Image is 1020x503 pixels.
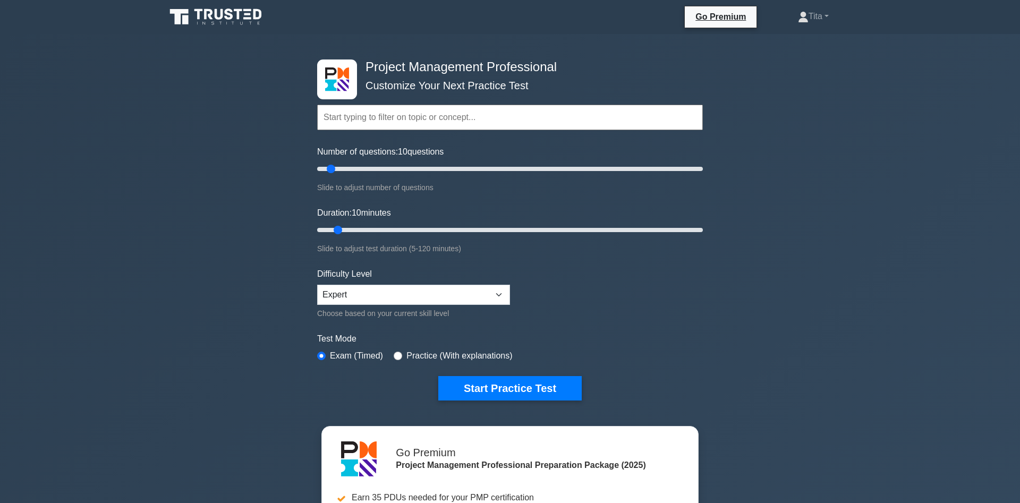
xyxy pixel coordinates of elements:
input: Start typing to filter on topic or concept... [317,105,703,130]
label: Number of questions: questions [317,146,444,158]
span: 10 [398,147,407,156]
button: Start Practice Test [438,376,582,400]
h4: Project Management Professional [361,59,651,75]
a: Tita [772,6,854,27]
label: Difficulty Level [317,268,372,280]
a: Go Premium [689,10,752,23]
div: Slide to adjust number of questions [317,181,703,194]
label: Duration: minutes [317,207,391,219]
span: 10 [352,208,361,217]
div: Choose based on your current skill level [317,307,510,320]
label: Exam (Timed) [330,349,383,362]
label: Practice (With explanations) [406,349,512,362]
div: Slide to adjust test duration (5-120 minutes) [317,242,703,255]
label: Test Mode [317,333,703,345]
